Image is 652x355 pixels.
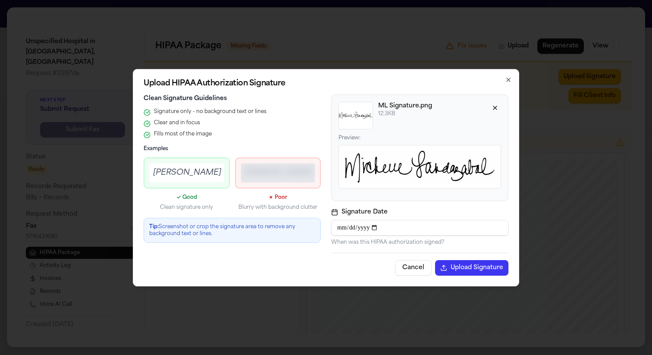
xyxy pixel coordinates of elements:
[153,167,220,179] div: [PERSON_NAME]
[235,204,321,211] p: Blurry with background clutter
[435,260,508,276] button: Upload Signature
[378,102,432,110] p: ML Signature.png
[345,151,495,183] img: Full signature preview
[144,94,321,103] h3: Clean Signature Guidelines
[269,195,287,200] span: ✗ Poor
[395,260,432,276] button: Cancel
[154,131,212,138] span: Fills most of the image
[244,167,312,179] div: [PERSON_NAME]
[339,102,373,129] img: Signature preview
[154,108,266,115] span: Signature only - no background text or lines
[339,135,501,141] p: Preview:
[149,224,159,229] strong: Tip:
[176,195,197,200] span: ✓ Good
[378,110,432,117] p: 12.3 KB
[144,204,230,211] p: Clean signature only
[331,239,508,246] p: When was this HIPAA authorization signed?
[144,145,321,152] h4: Examples
[154,119,200,126] span: Clear and in focus
[144,80,508,88] h2: Upload HIPAA Authorization Signature
[149,223,315,237] p: Screenshot or crop the signature area to remove any background text or lines.
[331,208,508,217] label: Signature Date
